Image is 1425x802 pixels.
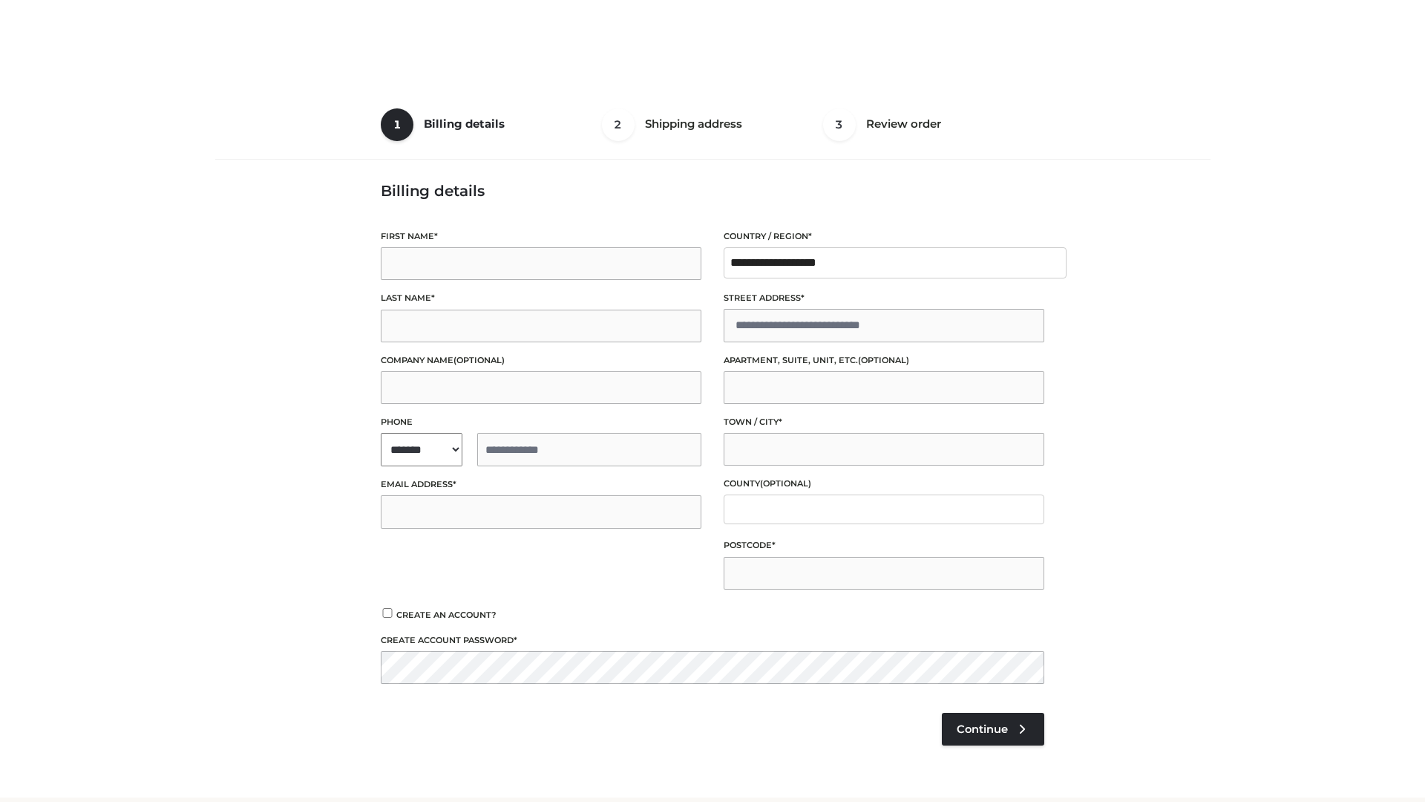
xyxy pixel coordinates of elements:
label: Company name [381,353,701,368]
label: Postcode [724,538,1044,552]
a: Continue [942,713,1044,746]
label: First name [381,229,701,244]
label: Email address [381,477,701,492]
input: Create an account? [381,608,394,618]
span: (optional) [453,355,505,365]
span: 1 [381,108,413,141]
label: Last name [381,291,701,305]
label: Town / City [724,415,1044,429]
label: Phone [381,415,701,429]
label: Street address [724,291,1044,305]
span: Review order [866,117,941,131]
span: (optional) [858,355,909,365]
span: 3 [823,108,856,141]
h3: Billing details [381,182,1044,200]
label: Create account password [381,633,1044,648]
span: Billing details [424,117,505,131]
label: Apartment, suite, unit, etc. [724,353,1044,368]
span: (optional) [760,478,811,489]
span: Create an account? [396,610,497,620]
label: Country / Region [724,229,1044,244]
label: County [724,477,1044,491]
span: Continue [957,723,1008,736]
span: Shipping address [645,117,742,131]
span: 2 [602,108,635,141]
